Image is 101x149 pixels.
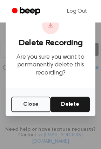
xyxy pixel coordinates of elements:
[42,17,59,34] div: ⚠
[11,38,90,48] h3: Delete Recording
[11,97,50,112] button: Close
[11,53,90,77] p: Are you sure you want to permanently delete this recording?
[7,5,47,18] a: Beep
[60,3,94,20] a: Log Out
[50,97,90,112] button: Delete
